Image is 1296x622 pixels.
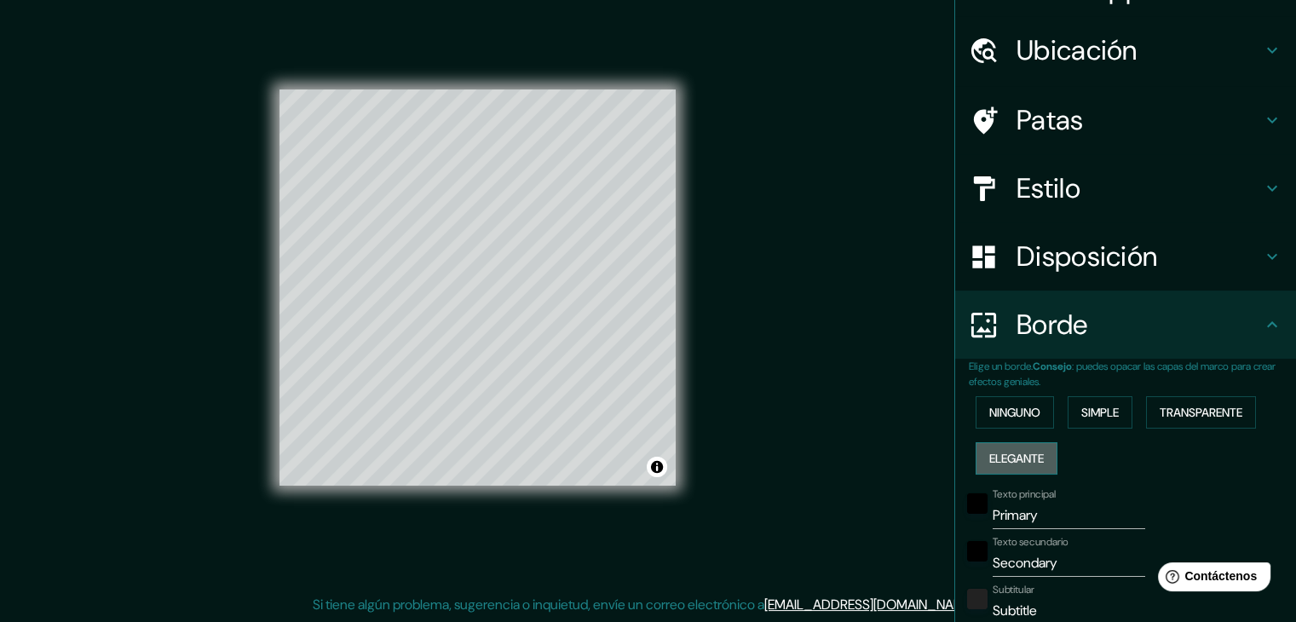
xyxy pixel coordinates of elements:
button: negro [967,541,988,562]
font: Si tiene algún problema, sugerencia o inquietud, envíe un correo electrónico a [313,596,764,613]
div: Estilo [955,154,1296,222]
button: Transparente [1146,396,1256,429]
div: Patas [955,86,1296,154]
font: Texto principal [993,487,1056,501]
font: Ubicación [1017,32,1138,68]
font: Estilo [1017,170,1080,206]
div: Ubicación [955,16,1296,84]
font: Consejo [1033,360,1072,373]
div: Disposición [955,222,1296,291]
div: Borde [955,291,1296,359]
button: Activar o desactivar atribución [647,457,667,477]
font: Texto secundario [993,535,1068,549]
font: Borde [1017,307,1088,343]
button: Elegante [976,442,1057,475]
button: color-222222 [967,589,988,609]
font: Subtitular [993,583,1034,596]
font: Ninguno [989,405,1040,420]
font: Simple [1081,405,1119,420]
font: Disposición [1017,239,1157,274]
button: Ninguno [976,396,1054,429]
button: Simple [1068,396,1132,429]
font: Patas [1017,102,1084,138]
font: : puedes opacar las capas del marco para crear efectos geniales. [969,360,1276,389]
a: [EMAIL_ADDRESS][DOMAIN_NAME] [764,596,975,613]
font: Elegante [989,451,1044,466]
button: negro [967,493,988,514]
iframe: Lanzador de widgets de ayuda [1144,556,1277,603]
font: Elige un borde. [969,360,1033,373]
font: Transparente [1160,405,1242,420]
